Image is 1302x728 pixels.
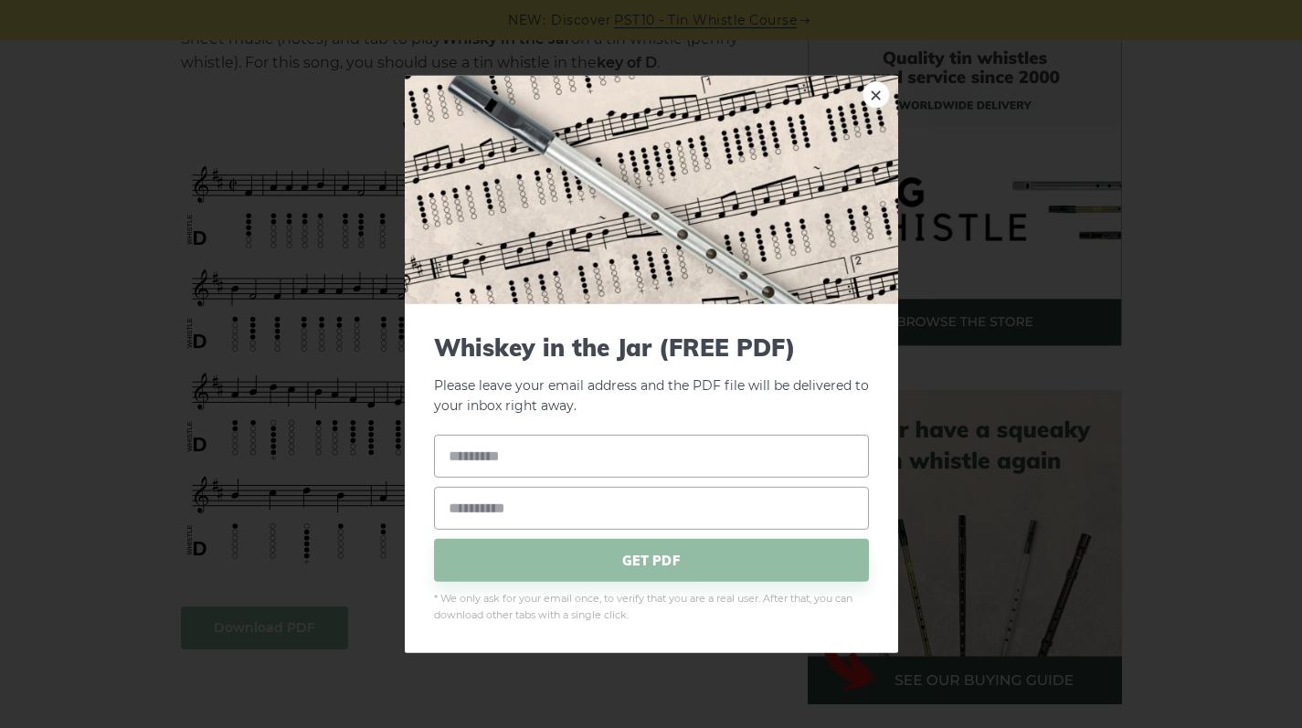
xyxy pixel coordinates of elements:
a: × [863,80,890,108]
p: Please leave your email address and the PDF file will be delivered to your inbox right away. [434,332,869,417]
span: GET PDF [434,539,869,582]
span: Whiskey in the Jar (FREE PDF) [434,332,869,361]
img: Tin Whistle Tab Preview [405,75,898,303]
span: * We only ask for your email once, to verify that you are a real user. After that, you can downlo... [434,591,869,624]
